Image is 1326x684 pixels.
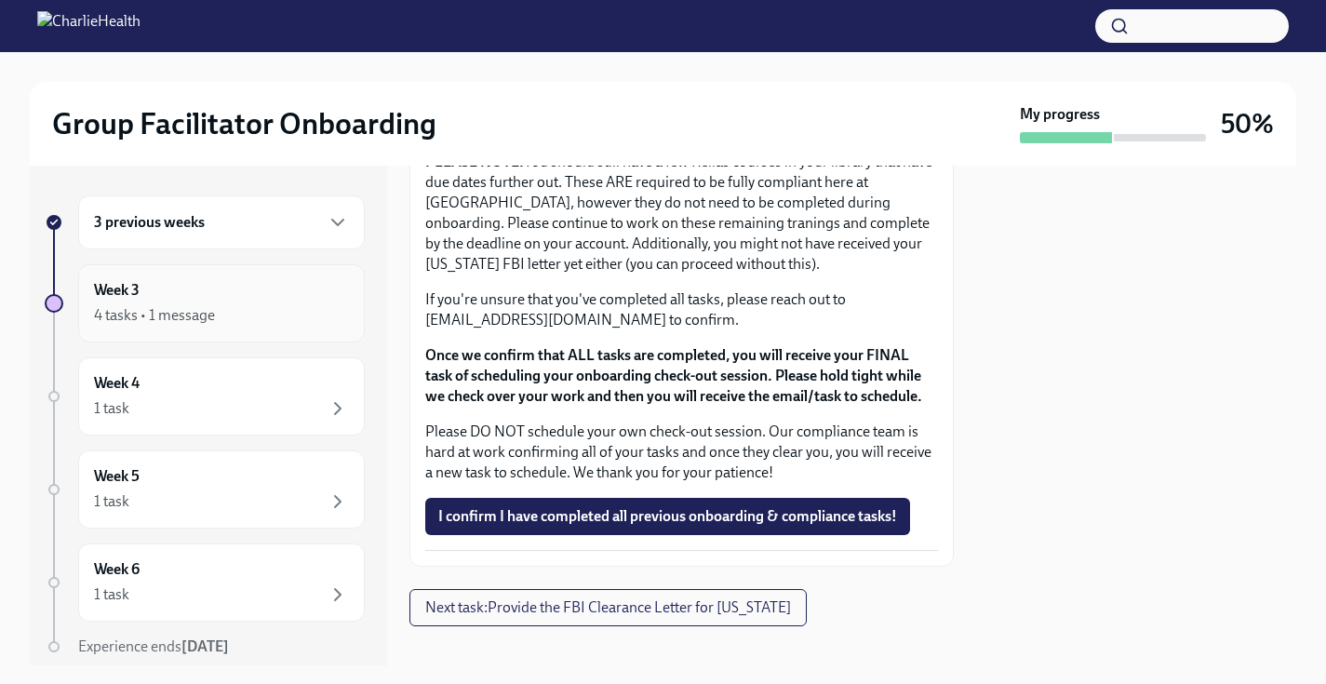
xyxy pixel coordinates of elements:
h6: Week 5 [94,466,140,487]
strong: [DATE] [181,637,229,655]
div: 4 tasks • 1 message [94,305,215,326]
button: Next task:Provide the FBI Clearance Letter for [US_STATE] [409,589,807,626]
button: I confirm I have completed all previous onboarding & compliance tasks! [425,498,910,535]
span: Experience ends [78,637,229,655]
strong: PLEASE NOTE: [425,153,524,170]
span: I confirm I have completed all previous onboarding & compliance tasks! [438,507,897,526]
a: Week 61 task [45,543,365,622]
a: Week 51 task [45,450,365,529]
strong: My progress [1020,104,1100,125]
h2: Group Facilitator Onboarding [52,105,436,142]
a: Week 41 task [45,357,365,436]
div: 1 task [94,398,129,419]
strong: Once we confirm that ALL tasks are completed, you will receive your FINAL task of scheduling your... [425,346,922,405]
div: 1 task [94,491,129,512]
div: 1 task [94,584,129,605]
a: Week 34 tasks • 1 message [45,264,365,342]
h6: 3 previous weeks [94,212,205,233]
h6: Week 6 [94,559,140,580]
img: CharlieHealth [37,11,141,41]
h6: Week 4 [94,373,140,394]
p: If you're unsure that you've completed all tasks, please reach out to [EMAIL_ADDRESS][DOMAIN_NAME... [425,289,938,330]
div: 3 previous weeks [78,195,365,249]
p: Please DO NOT schedule your own check-out session. Our compliance team is hard at work confirming... [425,422,938,483]
p: You should still have a few Relias courses in your library that have due dates further out. These... [425,152,938,275]
h6: Week 3 [94,280,140,301]
span: Next task : Provide the FBI Clearance Letter for [US_STATE] [425,598,791,617]
h3: 50% [1221,107,1274,141]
